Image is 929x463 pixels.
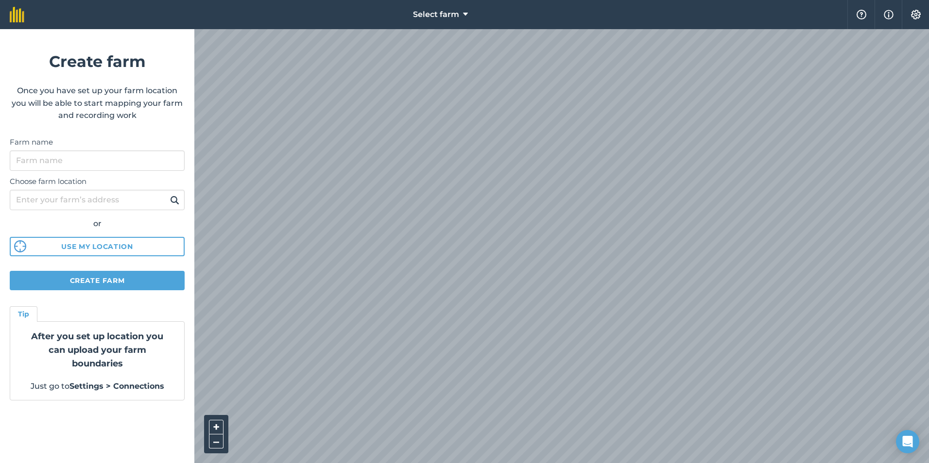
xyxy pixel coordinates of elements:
img: svg%3e [14,240,26,252]
img: fieldmargin Logo [10,7,24,22]
button: Use my location [10,237,185,256]
p: Just go to [22,380,172,393]
input: Enter your farm’s address [10,190,185,210]
div: or [10,217,185,230]
img: svg+xml;base64,PHN2ZyB4bWxucz0iaHR0cDovL3d3dy53My5vcmcvMjAwMC9zdmciIHdpZHRoPSIxNyIgaGVpZ2h0PSIxNy... [884,9,894,20]
button: – [209,434,224,448]
span: Select farm [413,9,459,20]
input: Farm name [10,150,185,171]
button: Create farm [10,271,185,290]
p: Once you have set up your farm location you will be able to start mapping your farm and recording... [10,84,185,122]
img: svg+xml;base64,PHN2ZyB4bWxucz0iaHR0cDovL3d3dy53My5vcmcvMjAwMC9zdmciIHdpZHRoPSIxOSIgaGVpZ2h0PSIyNC... [170,194,179,206]
label: Farm name [10,136,185,148]
h1: Create farm [10,49,185,74]
strong: Settings > Connections [69,381,164,391]
div: Open Intercom Messenger [896,430,919,453]
button: + [209,420,224,434]
img: A cog icon [910,10,922,19]
strong: After you set up location you can upload your farm boundaries [31,331,163,369]
h4: Tip [18,309,29,319]
label: Choose farm location [10,176,185,187]
img: A question mark icon [856,10,867,19]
